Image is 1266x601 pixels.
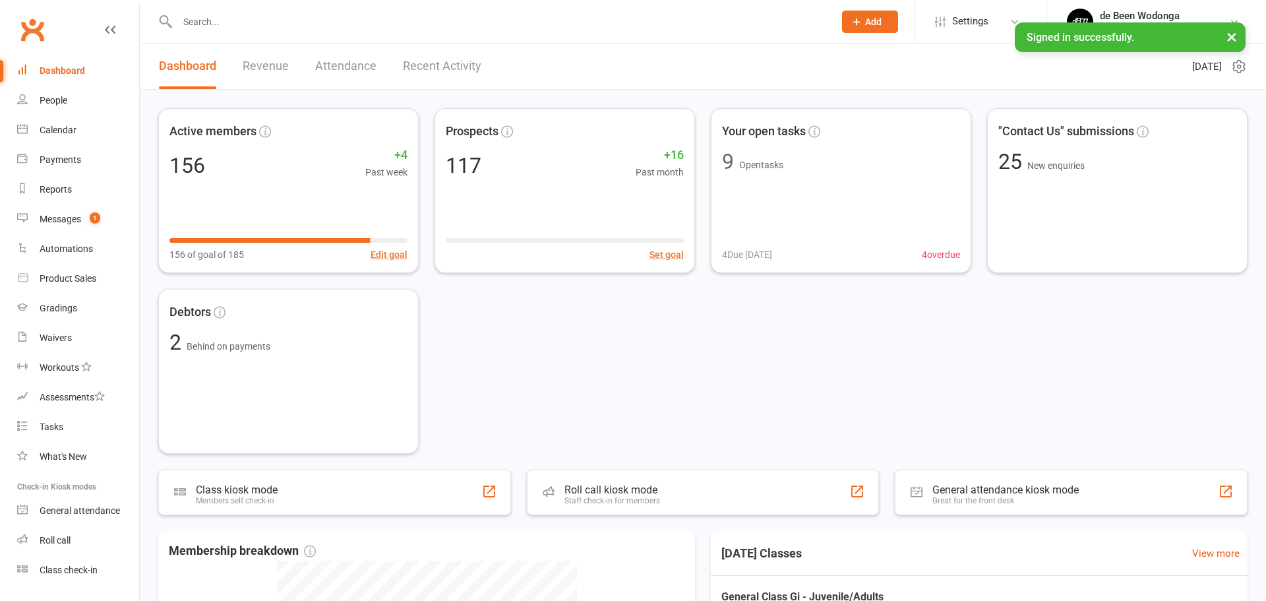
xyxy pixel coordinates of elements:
div: General attendance [40,505,120,516]
a: Workouts [17,353,139,383]
div: 9 [722,151,734,172]
div: Roll call [40,535,71,546]
div: Members self check-in [196,496,278,505]
button: Edit goal [371,247,407,262]
span: 1 [90,212,100,224]
div: Messages [40,214,81,224]
span: Prospects [446,122,498,141]
a: Automations [17,234,139,264]
div: Automations [40,243,93,254]
div: Class kiosk mode [196,484,278,496]
div: Calendar [40,125,76,135]
span: Debtors [169,303,211,322]
div: Dashboard [40,65,85,76]
div: 156 [169,155,205,176]
a: Dashboard [159,44,216,89]
span: Past month [636,165,684,179]
div: Product Sales [40,273,96,284]
div: Great for the front desk [932,496,1079,505]
a: Reports [17,175,139,205]
h3: [DATE] Classes [711,542,812,565]
div: People [40,95,67,106]
div: Roll call kiosk mode [564,484,660,496]
div: Workouts [40,362,79,373]
span: Behind on payments [187,341,270,352]
a: General attendance kiosk mode [17,496,139,526]
div: Assessments [40,392,105,402]
a: Waivers [17,323,139,353]
a: Clubworx [16,13,49,46]
div: General attendance kiosk mode [932,484,1079,496]
a: Payments [17,145,139,175]
span: 25 [998,149,1027,174]
div: de Been Wodonga [1100,10,1229,22]
div: Class check-in [40,565,98,575]
a: Dashboard [17,56,139,86]
span: 2 [169,330,187,355]
button: × [1220,22,1244,51]
a: Class kiosk mode [17,555,139,585]
span: 156 of goal of 185 [169,247,244,262]
a: Product Sales [17,264,139,294]
div: 117 [446,155,481,176]
button: Set goal [649,247,684,262]
span: Open tasks [739,160,783,170]
span: 4 overdue [922,247,960,262]
div: Tasks [40,422,63,432]
div: Reports [40,184,72,195]
span: Settings [952,7,988,36]
div: Staff check-in for members [564,496,660,505]
span: Active members [169,122,256,141]
a: Attendance [315,44,377,89]
span: Your open tasks [722,122,806,141]
span: +16 [636,146,684,165]
a: What's New [17,442,139,472]
div: de Been 100% [PERSON_NAME] [1100,22,1229,34]
span: Membership breakdown [169,542,316,561]
div: Payments [40,154,81,165]
a: View more [1192,546,1240,561]
a: Assessments [17,383,139,412]
a: Gradings [17,294,139,323]
a: Recent Activity [403,44,481,89]
div: Gradings [40,303,77,313]
span: Signed in successfully. [1027,31,1134,44]
button: Add [842,11,898,33]
a: Tasks [17,412,139,442]
input: Search... [173,13,825,31]
a: Revenue [243,44,289,89]
a: Roll call [17,526,139,555]
a: Messages 1 [17,205,139,234]
span: Add [865,16,882,27]
span: [DATE] [1192,59,1222,75]
div: What's New [40,451,87,462]
span: "Contact Us" submissions [998,122,1134,141]
span: Past week [365,165,407,179]
img: thumb_image1710905826.png [1067,9,1093,35]
span: +4 [365,146,407,165]
a: People [17,86,139,115]
a: Calendar [17,115,139,145]
div: Waivers [40,332,72,343]
span: New enquiries [1027,160,1085,171]
span: 4 Due [DATE] [722,247,772,262]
